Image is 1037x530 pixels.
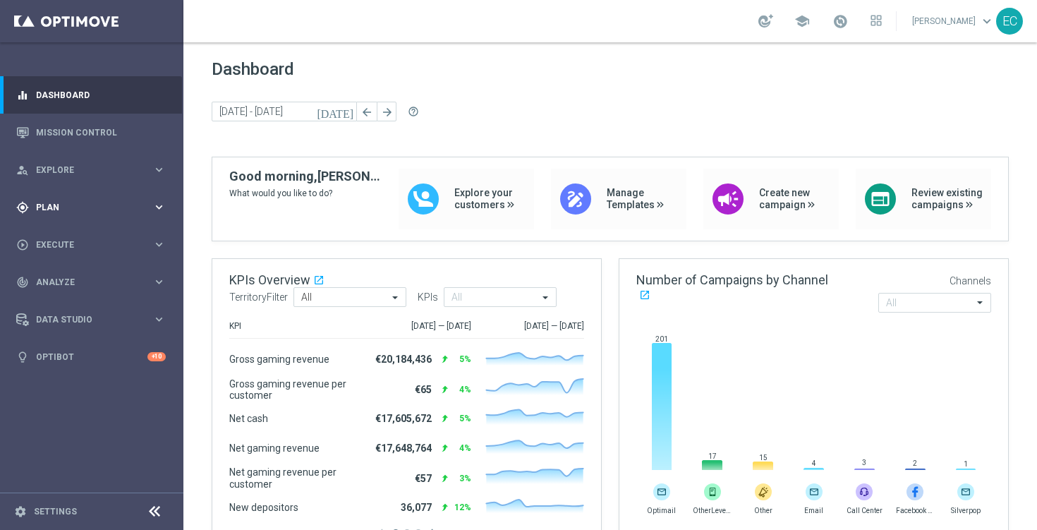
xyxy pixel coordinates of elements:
i: gps_fixed [16,201,29,214]
i: keyboard_arrow_right [152,200,166,214]
i: lightbulb [16,351,29,363]
button: person_search Explore keyboard_arrow_right [16,164,166,176]
span: Plan [36,203,152,212]
span: Explore [36,166,152,174]
i: equalizer [16,89,29,102]
div: Mission Control [16,114,166,151]
span: Analyze [36,278,152,287]
button: equalizer Dashboard [16,90,166,101]
a: Optibot [36,338,147,375]
a: Settings [34,507,77,516]
i: keyboard_arrow_right [152,163,166,176]
div: Analyze [16,276,152,289]
i: settings [14,505,27,518]
i: track_changes [16,276,29,289]
span: Execute [36,241,152,249]
div: Optibot [16,338,166,375]
div: Dashboard [16,76,166,114]
div: Plan [16,201,152,214]
i: keyboard_arrow_right [152,275,166,289]
div: +10 [147,352,166,361]
i: keyboard_arrow_right [152,238,166,251]
i: person_search [16,164,29,176]
a: Mission Control [36,114,166,151]
button: Data Studio keyboard_arrow_right [16,314,166,325]
button: lightbulb Optibot +10 [16,351,166,363]
a: Dashboard [36,76,166,114]
span: school [794,13,810,29]
span: Data Studio [36,315,152,324]
div: EC [996,8,1023,35]
div: Execute [16,239,152,251]
button: play_circle_outline Execute keyboard_arrow_right [16,239,166,251]
span: keyboard_arrow_down [979,13,995,29]
div: Explore [16,164,152,176]
a: [PERSON_NAME]keyboard_arrow_down [911,11,996,32]
button: Mission Control [16,127,166,138]
div: Data Studio [16,313,152,326]
button: track_changes Analyze keyboard_arrow_right [16,277,166,288]
button: gps_fixed Plan keyboard_arrow_right [16,202,166,213]
i: play_circle_outline [16,239,29,251]
i: keyboard_arrow_right [152,313,166,326]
